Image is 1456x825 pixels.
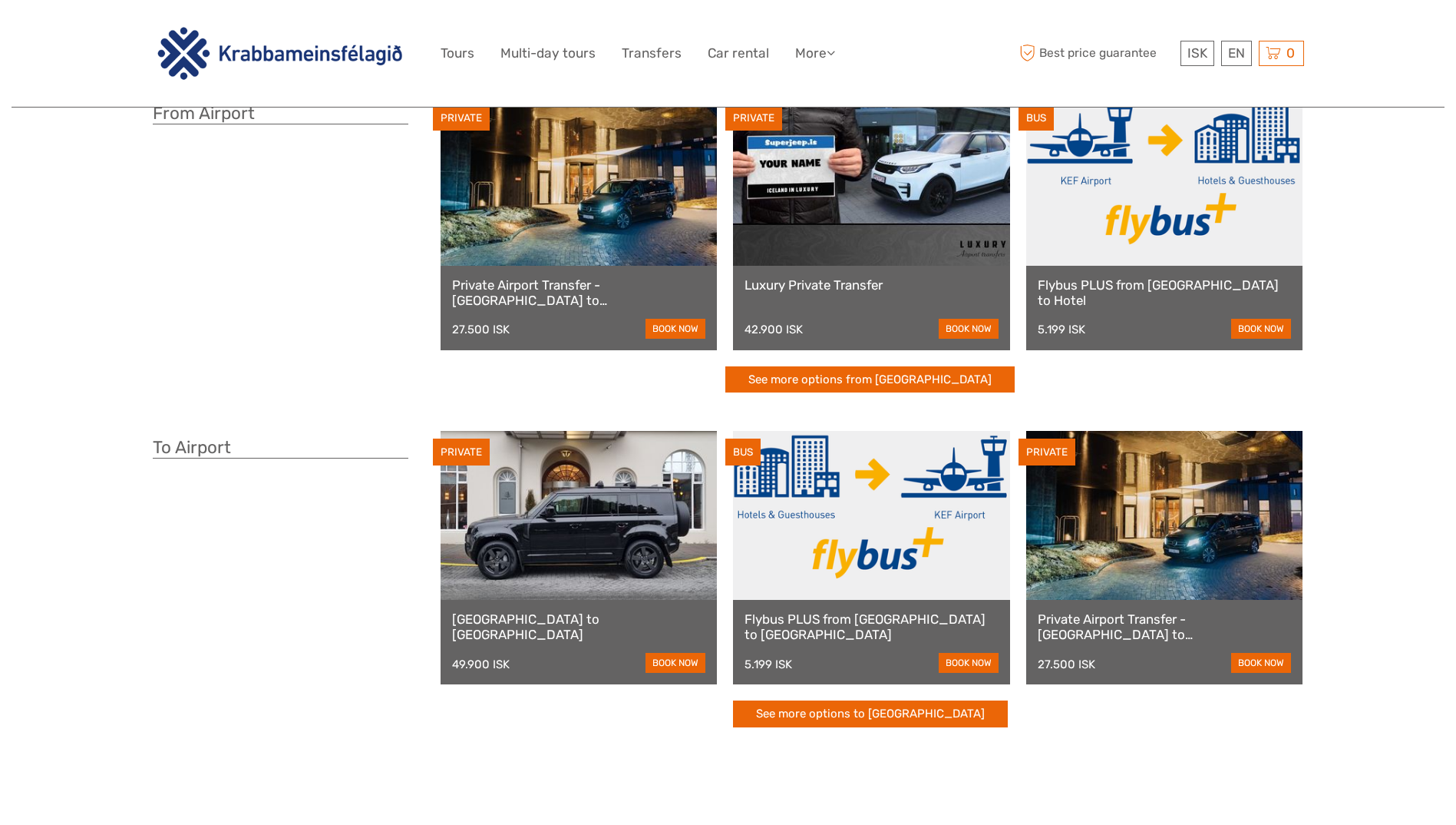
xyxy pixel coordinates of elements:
a: book now [939,653,999,673]
div: PRIVATE [725,104,782,131]
a: Car rental [708,42,769,65]
a: book now [1231,319,1291,339]
a: Luxury Private Transfer [745,277,999,293]
a: Multi-day tours [500,42,596,65]
div: 5.199 ISK [1038,323,1085,336]
a: See more options to [GEOGRAPHIC_DATA] [733,701,1008,727]
a: Private Airport Transfer - [GEOGRAPHIC_DATA] to [GEOGRAPHIC_DATA] [1038,611,1292,643]
div: BUS [1019,104,1054,131]
div: PRIVATE [433,104,490,131]
a: book now [645,653,705,673]
a: [GEOGRAPHIC_DATA] to [GEOGRAPHIC_DATA] [452,611,706,643]
a: book now [939,319,999,339]
span: Best price guarantee [1016,41,1177,66]
a: Tours [441,42,474,65]
a: Private Airport Transfer - [GEOGRAPHIC_DATA] to [GEOGRAPHIC_DATA] [452,277,706,309]
span: ISK [1187,45,1207,61]
div: 27.500 ISK [1038,658,1095,671]
span: 0 [1284,45,1297,61]
h3: From Airport [153,103,408,124]
div: 5.199 ISK [745,658,792,671]
div: PRIVATE [433,439,490,466]
a: book now [1231,653,1291,673]
div: 27.500 ISK [452,323,510,336]
div: EN [1221,41,1252,66]
a: Flybus PLUS from [GEOGRAPHIC_DATA] to [GEOGRAPHIC_DATA] [745,611,999,643]
a: book now [645,319,705,339]
a: See more options from [GEOGRAPHIC_DATA] [725,366,1015,393]
a: Transfers [622,42,682,65]
a: Flybus PLUS from [GEOGRAPHIC_DATA] to Hotel [1038,277,1292,309]
div: 42.900 ISK [745,323,803,336]
img: 3142-b3e26b51-08fe-4449-b938-50ec2168a4a0_logo_big.png [153,24,408,82]
div: PRIVATE [1019,439,1075,466]
a: More [795,42,835,65]
div: BUS [725,439,761,466]
h3: To Airport [153,437,408,459]
div: 49.900 ISK [452,658,510,671]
